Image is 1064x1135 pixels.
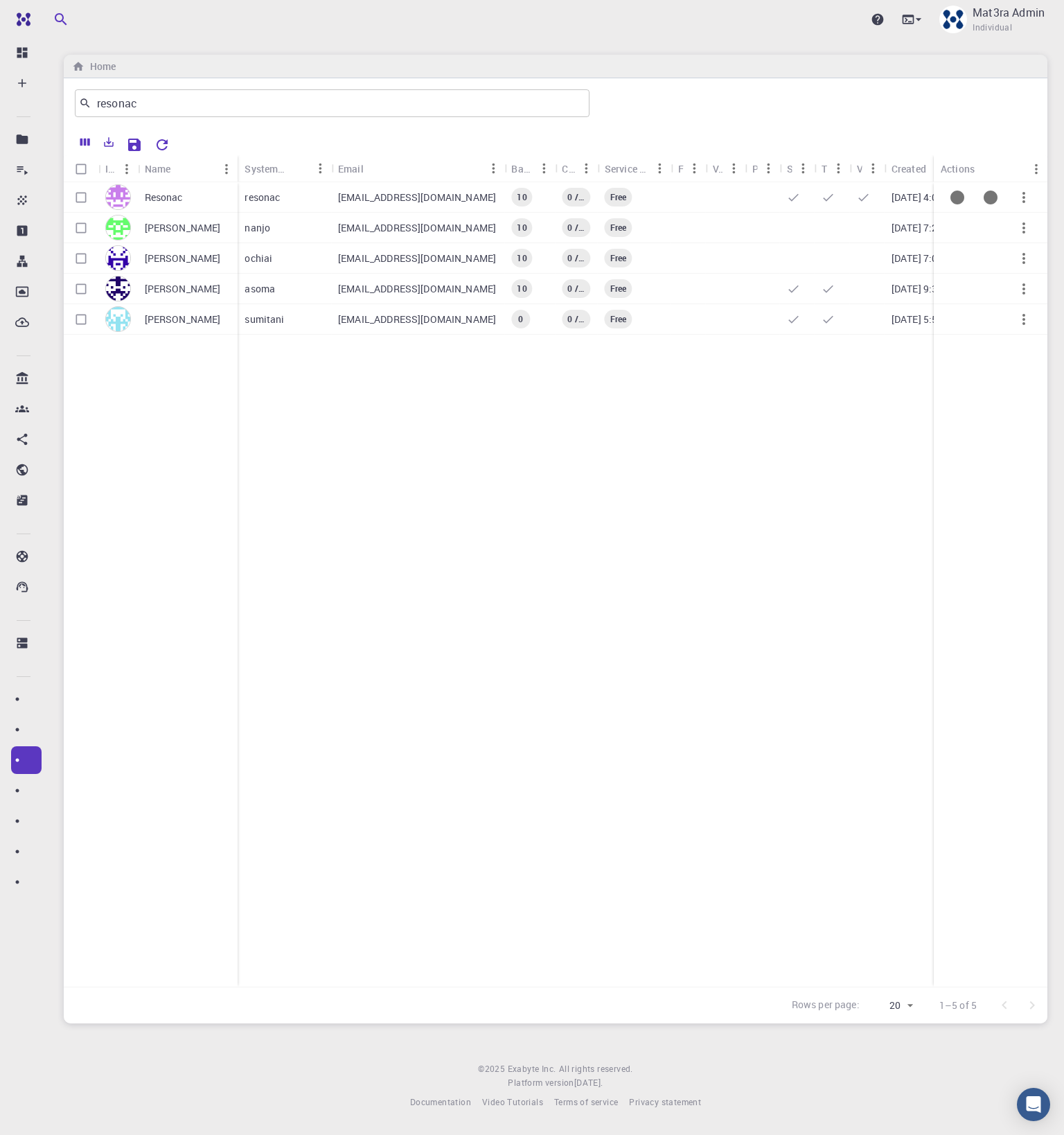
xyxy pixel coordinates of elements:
span: [DATE] . [574,1077,603,1088]
span: Exabyte Inc. [508,1063,556,1074]
p: [EMAIL_ADDRESS][DOMAIN_NAME] [338,313,496,326]
button: Menu [792,157,815,179]
span: 0 / 0 [562,313,590,325]
a: [DATE]. [574,1076,603,1090]
span: Platform version [508,1076,574,1090]
h6: Home [85,59,116,74]
div: Email [331,155,504,182]
div: Current Service Level [605,218,632,237]
span: Documentation [410,1096,471,1107]
p: Resonac [145,191,183,204]
div: Credit [555,155,597,182]
button: Menu [116,158,138,180]
span: 0 / 0 [562,283,590,294]
p: [DATE] 7:29 [892,221,943,235]
div: Current Service Level [605,249,632,267]
div: Balance [504,155,555,182]
span: Support [29,10,79,22]
div: PRD [745,155,780,182]
div: Current Service Level [605,310,632,328]
p: asoma [245,282,275,296]
div: Credit [562,155,575,182]
span: 0 / 0 [562,191,590,203]
p: [EMAIL_ADDRESS][DOMAIN_NAME] [338,221,496,235]
p: [PERSON_NAME] [145,282,221,296]
p: Rows per page: [792,998,860,1014]
div: Icon [98,155,138,182]
nav: breadcrumb [69,59,118,74]
button: Sort [364,157,386,179]
button: Menu [533,157,555,179]
button: Sort [170,158,193,180]
span: 0 [513,313,529,325]
button: Set service level [974,181,1007,214]
p: 1–5 of 5 [939,998,977,1012]
p: Mat3ra Admin [973,4,1045,21]
div: Service Level [605,155,649,182]
p: resonac [245,191,280,204]
p: [EMAIL_ADDRESS][DOMAIN_NAME] [338,191,496,204]
img: avatar [105,276,131,301]
button: Export [97,131,121,153]
div: Actions [941,155,975,182]
div: VNC [857,155,862,182]
p: [DATE] 4:08 [892,191,943,204]
span: Privacy statement [629,1096,701,1107]
p: [PERSON_NAME] [145,221,221,235]
button: Sort [287,157,309,179]
div: TRM [815,155,850,182]
button: Menu [649,157,671,179]
button: Reset Explorer Settings [148,131,176,159]
div: Actions [934,155,1047,182]
div: PRD [752,155,758,182]
button: Columns [73,131,97,153]
div: Free [678,155,684,182]
div: Created [892,155,926,182]
a: Video Tutorials [482,1096,543,1109]
a: Terms of service [554,1096,618,1109]
div: Service Level [598,155,671,182]
button: Menu [723,157,745,179]
button: Menu [1025,158,1047,180]
span: Video Tutorials [482,1096,543,1107]
div: System Name [245,155,287,182]
button: Menu [482,157,504,179]
div: SSH [780,155,815,182]
div: SSH [787,155,792,182]
span: 0 / 0 [562,222,590,234]
div: Free [671,155,706,182]
span: 10 [511,252,532,264]
p: [EMAIL_ADDRESS][DOMAIN_NAME] [338,282,496,296]
p: [DATE] 5:59 [892,313,943,326]
div: VASP [713,155,723,182]
p: [DATE] 7:04 [892,252,943,265]
div: Open Intercom Messenger [1017,1088,1050,1121]
div: VASP [706,155,745,182]
img: avatar [105,306,131,332]
button: Menu [309,157,331,179]
button: Sort [926,157,948,179]
div: Name [138,155,238,182]
span: Free [605,222,632,234]
button: Menu [862,157,885,179]
p: [PERSON_NAME] [145,313,221,326]
img: avatar [105,245,131,271]
span: © 2025 [478,1062,507,1076]
a: Exabyte Inc. [508,1062,556,1076]
button: Menu [758,157,780,179]
span: Free [605,191,632,203]
div: Balance [511,155,533,182]
button: Save Explorer Settings [121,131,148,159]
div: Name [145,155,171,182]
img: Mat3ra Admin [939,6,967,33]
button: Set service level feature [941,181,974,214]
a: Privacy statement [629,1096,701,1109]
div: Current Service Level [605,188,632,206]
img: logo [11,12,30,26]
div: Email [338,155,364,182]
div: Created [885,155,976,182]
p: ochiai [245,252,272,265]
span: Free [605,252,632,264]
p: [PERSON_NAME] [145,252,221,265]
a: Documentation [410,1096,471,1109]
